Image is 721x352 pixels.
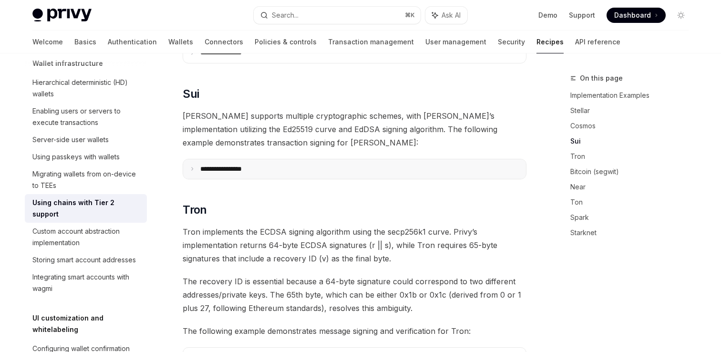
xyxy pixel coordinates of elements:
a: User management [425,31,486,53]
a: Sui [570,134,696,149]
span: Tron [183,202,207,217]
a: Basics [74,31,96,53]
a: API reference [575,31,620,53]
div: Hierarchical deterministic (HD) wallets [32,77,141,100]
a: Transaction management [328,31,414,53]
span: Sui [183,86,199,102]
span: Tron implements the ECDSA signing algorithm using the secp256k1 curve. Privy’s implementation ret... [183,225,526,265]
a: Migrating wallets from on-device to TEEs [25,166,147,194]
a: Enabling users or servers to execute transactions [25,103,147,131]
a: Bitcoin (segwit) [570,164,696,179]
a: Near [570,179,696,195]
a: Storing smart account addresses [25,251,147,269]
a: Stellar [570,103,696,118]
a: Cosmos [570,118,696,134]
a: Connectors [205,31,243,53]
span: The recovery ID is essential because a 64-byte signature could correspond to two different addres... [183,275,526,315]
div: Custom account abstraction implementation [32,226,141,248]
a: Ton [570,195,696,210]
span: On this page [580,72,623,84]
a: Policies & controls [255,31,317,53]
div: Migrating wallets from on-device to TEEs [32,168,141,191]
a: Security [498,31,525,53]
span: The following example demonstrates message signing and verification for Tron: [183,324,526,338]
div: Enabling users or servers to execute transactions [32,105,141,128]
span: ⌘ K [405,11,415,19]
a: Using chains with Tier 2 support [25,194,147,223]
span: Dashboard [614,10,651,20]
a: Demo [538,10,557,20]
a: Recipes [536,31,564,53]
span: Ask AI [442,10,461,20]
a: Authentication [108,31,157,53]
a: Using passkeys with wallets [25,148,147,166]
div: Server-side user wallets [32,134,109,145]
a: Server-side user wallets [25,131,147,148]
h5: UI customization and whitelabeling [32,312,147,335]
div: Using chains with Tier 2 support [32,197,141,220]
a: Wallets [168,31,193,53]
a: Starknet [570,225,696,240]
div: Search... [272,10,299,21]
div: Integrating smart accounts with wagmi [32,271,141,294]
span: [PERSON_NAME] supports multiple cryptographic schemes, with [PERSON_NAME]’s implementation utiliz... [183,109,526,149]
div: Using passkeys with wallets [32,151,120,163]
a: Hierarchical deterministic (HD) wallets [25,74,147,103]
button: Ask AI [425,7,467,24]
a: Dashboard [607,8,666,23]
a: Implementation Examples [570,88,696,103]
div: Storing smart account addresses [32,254,136,266]
a: Tron [570,149,696,164]
button: Toggle dark mode [673,8,689,23]
img: light logo [32,9,92,22]
button: Search...⌘K [254,7,421,24]
a: Integrating smart accounts with wagmi [25,269,147,297]
a: Support [569,10,595,20]
a: Custom account abstraction implementation [25,223,147,251]
a: Welcome [32,31,63,53]
a: Spark [570,210,696,225]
